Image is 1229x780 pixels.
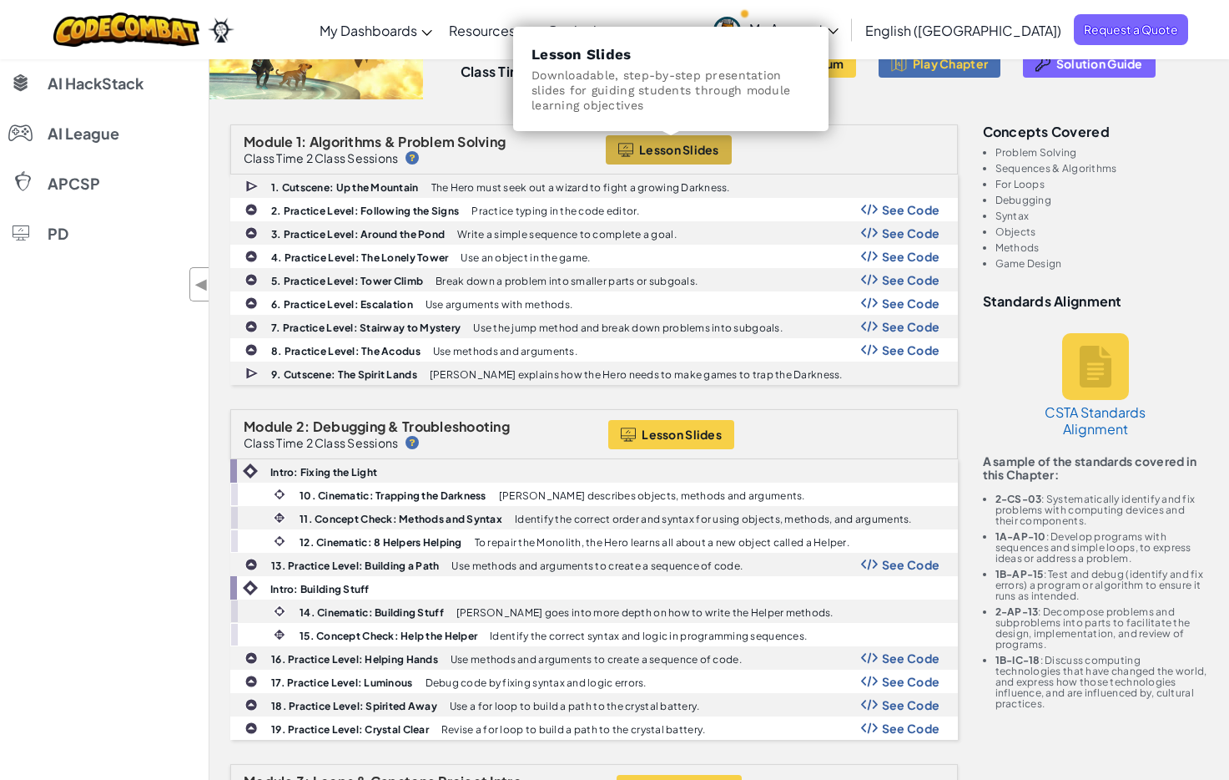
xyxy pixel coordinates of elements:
[642,428,722,441] span: Lesson Slides
[300,606,444,619] b: 14. Cinematic: Building Stuff
[983,124,1209,139] h3: Concepts covered
[53,13,199,47] img: CodeCombat logo
[995,530,1046,543] b: 1A-AP-10
[271,345,421,357] b: 8. Practice Level: The Acodus
[882,675,940,688] span: See Code
[271,723,429,736] b: 19. Practice Level: Crystal Clear
[441,724,705,735] p: Revise a for loop to build a path to the crystal battery.
[244,558,258,571] img: IconPracticeLevel.svg
[405,436,419,449] img: IconHint.svg
[430,369,843,380] p: [PERSON_NAME] explains how the Hero needs to make games to trap the Darkness.
[515,514,912,524] p: Identify the correct order and syntax for using objects, methods, and arguments.
[461,63,531,80] b: Class Time
[300,536,462,549] b: 12. Cinematic: 8 Helpers Helping
[913,57,988,70] span: Play Chapter
[882,273,940,286] span: See Code
[230,175,958,198] a: 1. Cutscene: Up the Mountain The Hero must seek out a wizard to fight a growing Darkness.
[995,210,1209,221] li: Syntax
[230,506,958,529] a: 11. Concept Check: Methods and Syntax Identify the correct order and syntax for using objects, me...
[857,8,1070,53] a: English ([GEOGRAPHIC_DATA])
[48,126,119,141] span: AI League
[244,226,258,240] img: IconPracticeLevel.svg
[244,436,398,449] p: Class Time 2 Class Sessions
[313,418,510,435] span: Debugging & Troubleshooting
[271,181,419,194] b: 1. Cutscene: Up the Mountain
[310,133,506,150] span: Algorithms & Problem Solving
[882,226,940,240] span: See Code
[995,195,1209,205] li: Debugging
[300,489,486,502] b: 10. Cinematic: Trapping the Darkness
[861,204,878,215] img: Show Code Logo
[471,205,639,216] p: Practice typing in the code editor.
[230,315,958,338] a: 7. Practice Level: Stairway to Mystery Use the jump method and break down problems into subgoals....
[244,133,294,150] span: Module
[861,297,878,309] img: Show Code Logo
[272,627,287,642] img: IconInteractive.svg
[270,466,377,479] b: Intro: Fixing the Light
[244,320,258,333] img: IconPracticeLevel.svg
[882,250,940,263] span: See Code
[230,198,958,221] a: 2. Practice Level: Following the Signs Practice typing in the code editor. Show Code Logo See Code
[861,274,878,286] img: Show Code Logo
[1056,57,1143,70] span: Solution Guide
[270,583,370,595] b: Intro: Building Stuff
[861,676,878,687] img: Show Code Logo
[320,22,417,39] span: My Dashboards
[995,654,1040,666] b: 1B-IC-18
[230,291,958,315] a: 6. Practice Level: Escalation Use arguments with methods. Show Code Logo See Code
[983,454,1209,481] p: A sample of the standards covered in this Chapter:
[861,251,878,262] img: Show Code Logo
[861,559,878,570] img: Show Code Logo
[995,226,1209,237] li: Objects
[451,654,742,665] p: Use methods and arguments to create a sequence of code.
[272,534,287,549] img: IconCinematic.svg
[230,646,958,670] a: 16. Practice Level: Helping Hands Use methods and arguments to create a sequence of code. Show Co...
[473,322,783,333] p: Use the jump method and break down problems into subgoals.
[244,651,258,665] img: IconPracticeLevel.svg
[882,698,940,712] span: See Code
[995,606,1209,650] li: : Decompose problems and subproblems into parts to facilitate the design, implementation, and rev...
[531,68,810,113] p: Downloadable, step-by-step presentation slides for guiding students through module learning objec...
[244,250,258,263] img: IconPracticeLevel.svg
[995,242,1209,253] li: Methods
[995,493,1042,505] b: 2-CS-03
[194,272,209,296] span: ◀
[547,22,617,39] span: Curriculum
[861,652,878,664] img: Show Code Logo
[230,529,958,553] a: 12. Cinematic: 8 Helpers Helping To repair the Monolith, the Hero learns all about a new object c...
[230,268,958,291] a: 5. Practice Level: Tower Climb Break down a problem into smaller parts or subgoals. Show Code Log...
[245,179,260,195] img: IconCutscene.svg
[230,245,958,268] a: 4. Practice Level: The Lonely Tower Use an object in the game. Show Code Logo See Code
[861,699,878,711] img: Show Code Logo
[272,510,287,525] img: IconInteractive.svg
[995,179,1209,190] li: For Loops
[995,531,1209,564] li: : Develop programs with sequences and simple loops, to express ideas or address a problem.
[426,677,647,688] p: Debug code by fixing syntax and logic errors.
[861,321,878,332] img: Show Code Logo
[271,368,417,381] b: 9. Cutscene: The Spirit Lands
[995,163,1209,174] li: Sequences & Algorithms
[271,251,448,264] b: 4. Practice Level: The Lonely Tower
[230,483,958,506] a: 10. Cinematic: Trapping the Darkness [PERSON_NAME] describes objects, methods and arguments.
[450,701,700,712] p: Use a for loop to build a path to the crystal battery.
[608,420,734,449] a: Lesson Slides
[272,604,287,619] img: IconCinematic.svg
[271,676,413,689] b: 17. Practice Level: Luminous
[490,631,807,641] p: Identify the correct syntax and logic in programming sequences.
[606,135,732,165] button: Lesson Slides
[271,700,437,712] b: 18. Practice Level: Spirited Away
[271,275,423,287] b: 5. Practice Level: Tower Climb
[882,722,940,735] span: See Code
[300,513,502,525] b: 11. Concept Check: Methods and Syntax
[861,722,878,734] img: Show Code Logo
[1023,50,1156,78] a: Solution Guide
[499,490,805,501] p: [PERSON_NAME] describes objects, methods and arguments.
[48,76,144,91] span: AI HackStack
[244,675,258,688] img: IconPracticeLevel.svg
[461,63,648,80] p: : 10 class sessions
[1074,14,1188,45] a: Request a Quote
[882,558,940,571] span: See Code
[882,296,940,310] span: See Code
[983,294,1209,308] h3: Standards Alignment
[271,653,438,666] b: 16. Practice Level: Helping Hands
